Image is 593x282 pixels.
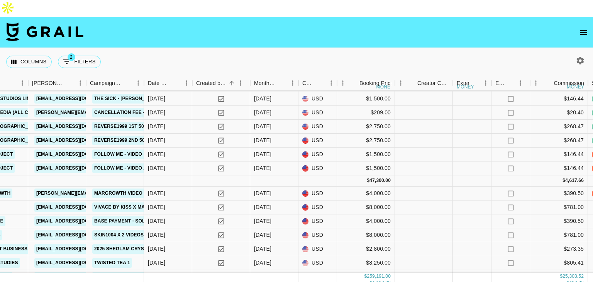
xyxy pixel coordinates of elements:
[337,161,395,175] div: $1,500.00
[276,78,287,88] button: Sort
[337,242,395,256] div: $2,800.00
[34,94,121,104] a: [EMAIL_ADDRESS][DOMAIN_NAME]
[181,77,192,89] button: Menu
[554,76,584,91] div: Commission
[148,137,165,144] div: 12/08/2025
[298,256,337,270] div: USD
[148,259,165,267] div: 13/08/2025
[395,76,453,91] div: Creator Commmission Override
[376,85,394,89] div: money
[226,78,237,88] button: Sort
[337,200,395,214] div: $8,000.00
[417,76,449,91] div: Creator Commmission Override
[34,258,121,268] a: [EMAIL_ADDRESS][DOMAIN_NAME]
[75,77,86,89] button: Menu
[254,151,271,158] div: Aug '25
[530,214,588,228] div: $390.50
[148,204,165,211] div: 15/03/2025
[506,78,517,88] button: Sort
[92,149,148,159] a: follow me - video 1
[576,25,591,40] button: open drawer
[567,85,584,89] div: money
[254,204,271,211] div: Sep '25
[254,165,271,172] div: Aug '25
[92,122,150,131] a: Reverse1999 1st 50%
[92,258,132,268] a: twisted tea 1
[515,77,526,89] button: Menu
[480,77,491,89] button: Menu
[6,22,83,41] img: Grail Talent
[92,136,151,145] a: Reverse1999 2nd 50%
[148,123,165,131] div: 12/08/2025
[337,148,395,161] div: $1,500.00
[530,77,542,89] button: Menu
[34,244,121,254] a: [EMAIL_ADDRESS][DOMAIN_NAME]
[543,78,554,88] button: Sort
[148,245,165,253] div: 09/06/2025
[34,189,160,198] a: [PERSON_NAME][EMAIL_ADDRESS][DOMAIN_NAME]
[148,151,165,158] div: 06/08/2025
[254,137,271,144] div: Aug '25
[407,78,417,88] button: Sort
[34,202,121,212] a: [EMAIL_ADDRESS][DOMAIN_NAME]
[530,92,588,106] div: $146.44
[298,134,337,148] div: USD
[298,228,337,242] div: USD
[148,76,170,91] div: Date Created
[359,76,393,91] div: Booking Price
[92,163,148,173] a: follow me - video 2
[337,256,395,270] div: $8,250.00
[34,163,121,173] a: [EMAIL_ADDRESS][DOMAIN_NAME]
[337,120,395,134] div: $2,750.00
[298,120,337,134] div: USD
[132,77,144,89] button: Menu
[34,230,121,240] a: [EMAIL_ADDRESS][DOMAIN_NAME]
[68,53,75,61] span: 2
[250,76,298,91] div: Month Due
[369,178,391,184] div: 47,300.00
[491,76,530,91] div: Expenses: Remove Commission?
[235,77,246,89] button: Menu
[287,77,298,89] button: Menu
[302,76,315,91] div: Currency
[298,161,337,175] div: USD
[254,123,271,131] div: Aug '25
[34,216,121,226] a: [EMAIL_ADDRESS][DOMAIN_NAME]
[92,244,268,254] a: 2025 SHEGLAM Crystal Jelly Glaze Stick NEW SHEADES Campaign!
[170,78,181,88] button: Sort
[563,178,565,184] div: $
[28,76,86,91] div: Booker
[495,76,506,91] div: Expenses: Remove Commission?
[148,231,165,239] div: 27/03/2025
[90,76,122,91] div: Campaign (Type)
[92,272,169,282] a: Margrowth video 4 actual
[34,149,121,159] a: [EMAIL_ADDRESS][DOMAIN_NAME]
[337,214,395,228] div: $4,000.00
[148,165,165,172] div: 06/08/2025
[34,122,121,131] a: [EMAIL_ADDRESS][DOMAIN_NAME]
[254,245,271,253] div: Sep '25
[298,76,337,91] div: Currency
[254,109,271,117] div: Aug '25
[92,94,162,104] a: the sick - [PERSON_NAME]
[122,78,132,88] button: Sort
[92,189,148,198] a: margrowth video 5
[17,77,28,89] button: Menu
[254,190,271,197] div: Sep '25
[530,256,588,270] div: $805.41
[298,187,337,200] div: USD
[337,228,395,242] div: $8,000.00
[530,134,588,148] div: $268.47
[337,134,395,148] div: $2,750.00
[298,92,337,106] div: USD
[192,76,250,91] div: Created by Grail Team
[254,231,271,239] div: Sep '25
[337,187,395,200] div: $4,000.00
[530,106,588,120] div: $20.40
[254,217,271,225] div: Sep '25
[367,178,369,184] div: $
[32,76,64,91] div: [PERSON_NAME]
[530,120,588,134] div: $268.47
[325,77,337,89] button: Menu
[565,178,584,184] div: 4,617.66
